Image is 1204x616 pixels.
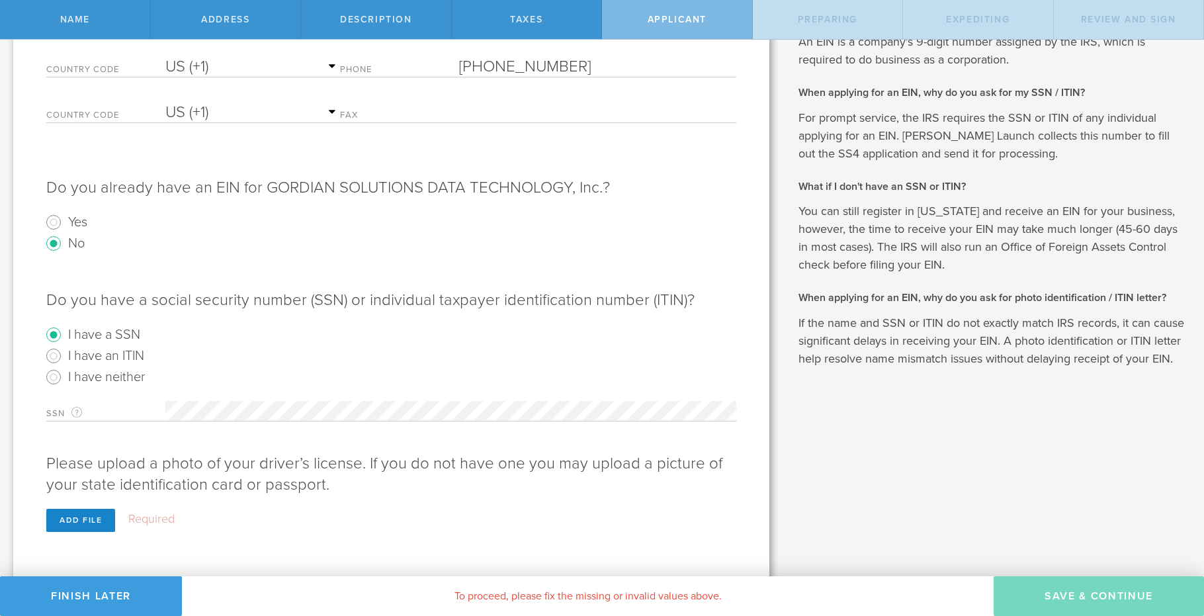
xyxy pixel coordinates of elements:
[46,406,165,421] label: SSN
[946,14,1010,25] span: Expediting
[798,202,1184,274] p: You can still register in [US_STATE] and receive an EIN for your business, however, the time to r...
[1081,14,1176,25] span: Review and Sign
[798,14,857,25] span: Preparing
[798,290,1184,305] h2: When applying for an EIN, why do you ask for photo identification / ITIN letter?
[798,85,1184,100] h2: When applying for an EIN, why do you ask for my SSN / ITIN?
[798,179,1184,194] h2: What if I don't have an SSN or ITIN?
[46,66,165,77] label: Country Code
[46,440,736,496] p: Please upload a photo of your driver’s license. If you do not have one you may upload a picture o...
[46,509,115,532] div: Add file
[60,14,90,25] span: Name
[68,345,144,365] label: I have an ITIN
[798,33,1184,69] p: An EIN is a company's 9-digit number assigned by the IRS, which is required to do business as a c...
[46,111,165,122] label: Country Code
[459,57,737,77] input: Required
[648,14,707,25] span: Applicant
[454,590,722,603] span: To proceed, please fix the missing or invalid values above.
[798,314,1184,368] p: If the name and SSN or ITIN do not exactly match IRS records, it can cause significant delays in ...
[68,233,85,252] label: No
[46,277,736,311] p: Do you have a social security number (SSN) or individual taxpayer identification number (ITIN)?
[340,111,459,122] label: Fax
[510,14,542,25] span: Taxes
[340,66,459,77] label: Phone
[1138,513,1204,576] iframe: Chat Widget
[340,14,411,25] span: Description
[68,324,140,343] label: I have a SSN
[68,367,145,386] label: I have neither
[201,14,249,25] span: Address
[68,212,87,231] label: Yes
[46,164,736,198] p: Do you already have an EIN for GORDIAN SOLUTIONS DATA TECHNOLOGY, Inc.?
[128,511,175,526] label: Required
[994,576,1204,616] button: Save & Continue
[798,109,1184,163] p: For prompt service, the IRS requires the SSN or ITIN of any individual applying for an EIN. [PERS...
